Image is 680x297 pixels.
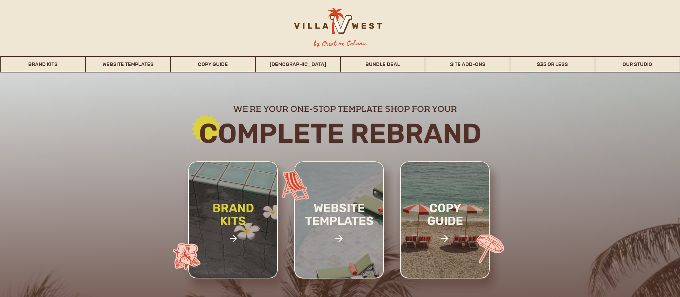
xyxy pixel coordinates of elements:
[182,104,507,113] h2: we're your one-stop template shop for your
[203,202,263,251] a: brand kits
[86,56,170,72] a: Website Templates
[341,56,425,72] a: Bundle Deal
[510,56,595,72] a: $35 or Less
[595,56,680,72] a: Our Studio
[147,119,533,148] h2: Complete rebrand
[256,56,340,72] a: [DEMOGRAPHIC_DATA]
[308,38,372,49] h3: by Creative Cabana
[425,56,510,72] a: Site Add-Ons
[412,202,478,251] a: copy guide
[1,56,85,72] a: Brand Kits
[171,56,255,72] a: Copy Guide
[292,202,386,243] a: website templates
